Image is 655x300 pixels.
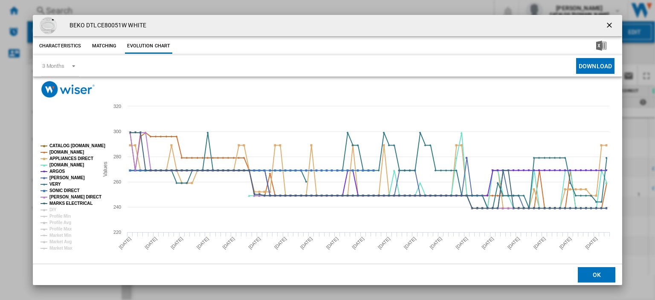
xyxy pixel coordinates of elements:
tspan: [DATE] [299,236,313,250]
tspan: [DATE] [144,236,158,250]
img: excel-24x24.png [596,41,606,51]
tspan: [DATE] [481,236,495,250]
tspan: [DATE] [247,236,261,250]
tspan: ARGOS [49,169,65,174]
tspan: [DATE] [455,236,469,250]
tspan: [DATE] [118,236,132,250]
tspan: APPLIANCES DIRECT [49,156,93,161]
tspan: [DATE] [507,236,521,250]
tspan: 320 [113,104,121,109]
button: getI18NText('BUTTONS.CLOSE_DIALOG') [602,17,619,34]
tspan: [DOMAIN_NAME] [49,163,84,167]
tspan: Profile Avg [49,220,71,225]
tspan: [DATE] [429,236,443,250]
md-dialog: Product popup [33,15,622,285]
tspan: 220 [113,230,121,235]
tspan: Values [102,162,108,177]
tspan: Profile Max [49,227,72,231]
tspan: 260 [113,179,121,184]
h4: BEKO DTLCE80051W WHITE [65,21,146,30]
tspan: [DATE] [377,236,391,250]
tspan: [PERSON_NAME] [49,175,85,180]
tspan: [DATE] [170,236,184,250]
tspan: [DATE] [403,236,417,250]
tspan: [DATE] [351,236,365,250]
img: 7891229_R_Z001A [40,17,57,34]
tspan: [DATE] [221,236,235,250]
img: logo_wiser_300x94.png [41,81,95,98]
tspan: Market Max [49,246,72,250]
tspan: CATALOG [DOMAIN_NAME] [49,143,105,148]
tspan: [DATE] [532,236,546,250]
tspan: Market Avg [49,239,72,244]
tspan: [DATE] [558,236,572,250]
ng-md-icon: getI18NText('BUTTONS.CLOSE_DIALOG') [605,21,615,31]
tspan: 300 [113,129,121,134]
tspan: Market Min [49,233,71,238]
tspan: 280 [113,154,121,159]
tspan: SONIC DIRECT [49,188,79,193]
tspan: [PERSON_NAME] DIRECT [49,195,101,199]
button: Matching [85,38,123,54]
tspan: MARKS ELECTRICAL [49,201,93,206]
tspan: [DATE] [196,236,210,250]
button: Download in Excel [583,38,620,54]
button: Evolution chart [125,38,172,54]
div: 3 Months [42,63,64,69]
tspan: Profile Min [49,214,71,218]
tspan: [DOMAIN_NAME] [49,150,84,154]
tspan: [DATE] [273,236,287,250]
button: OK [578,267,615,282]
tspan: [DATE] [325,236,339,250]
button: Characteristics [37,38,84,54]
tspan: VERY [49,182,61,186]
tspan: [DATE] [584,236,598,250]
tspan: DIY [49,207,57,212]
button: Download [576,58,614,74]
tspan: 240 [113,204,121,210]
